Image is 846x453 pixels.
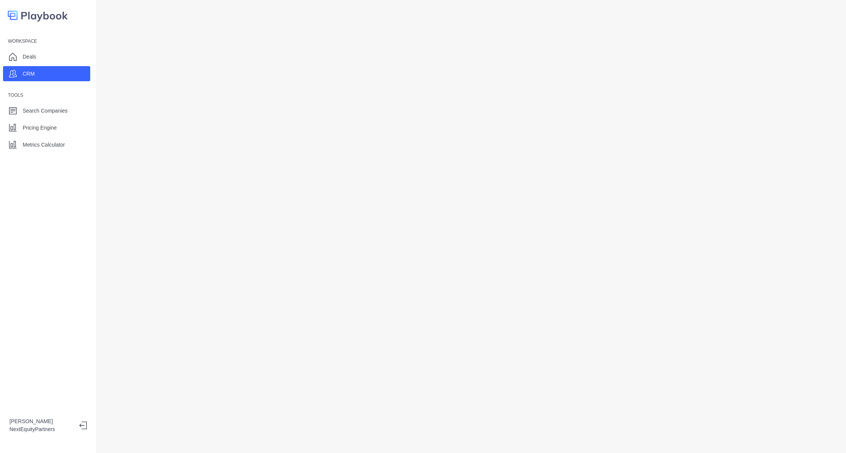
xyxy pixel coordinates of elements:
p: Metrics Calculator [23,141,65,149]
p: Deals [23,53,36,61]
iframe: CRM Dashboard [109,8,834,445]
p: [PERSON_NAME] [9,417,73,425]
p: NextEquityPartners [9,425,73,433]
p: Search Companies [23,107,68,115]
p: Pricing Engine [23,124,57,132]
p: CRM [23,70,35,78]
img: logo-colored [8,8,68,23]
